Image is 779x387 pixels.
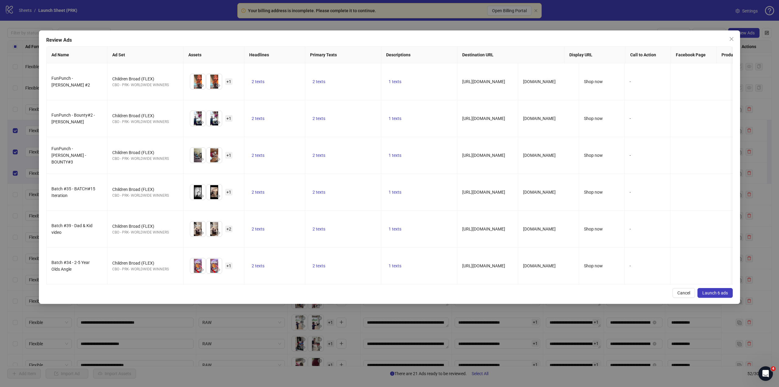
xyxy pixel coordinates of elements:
[112,156,178,162] div: CBO - PRK- WORLDWIDE WINNERS
[216,268,220,272] span: eye
[584,153,603,158] span: Shop now
[672,288,695,298] button: Cancel
[389,79,401,84] span: 1 texts
[200,157,204,161] span: eye
[462,153,505,158] span: [URL][DOMAIN_NAME]
[462,227,505,231] span: [URL][DOMAIN_NAME]
[51,260,90,272] span: Batch #34 - 2-5 Year Olds Angle
[310,115,328,122] button: 2 texts
[190,111,205,126] img: Asset 1
[190,148,205,163] img: Asset 1
[249,78,267,85] button: 2 texts
[386,152,404,159] button: 1 texts
[190,221,205,237] img: Asset 1
[198,229,205,237] button: Preview
[457,47,564,63] th: Destination URL
[252,227,264,231] span: 2 texts
[198,192,205,200] button: Preview
[305,47,381,63] th: Primary Texts
[630,189,665,195] div: -
[215,266,222,273] button: Preview
[216,120,220,125] span: eye
[200,268,204,272] span: eye
[216,83,220,88] span: eye
[727,34,736,44] button: Close
[198,156,205,163] button: Preview
[630,152,665,159] div: -
[523,153,556,158] span: [DOMAIN_NAME]
[112,266,178,272] div: CBO - PRK- WORLDWIDE WINNERS
[584,116,603,121] span: Shop now
[717,47,777,63] th: Product Set ID
[215,229,222,237] button: Preview
[51,76,90,87] span: FunPunch - [PERSON_NAME] #2
[225,189,232,195] span: + 1
[771,366,776,371] span: 4
[386,188,404,196] button: 1 texts
[249,115,267,122] button: 2 texts
[758,366,773,381] iframe: Intercom live chat
[225,262,232,269] span: + 1
[225,115,232,122] span: + 1
[225,78,232,85] span: + 1
[630,115,665,122] div: -
[190,74,205,89] img: Asset 1
[216,157,220,161] span: eye
[630,226,665,232] div: -
[386,225,404,233] button: 1 texts
[249,225,267,233] button: 2 texts
[252,79,264,84] span: 2 texts
[523,116,556,121] span: [DOMAIN_NAME]
[47,47,107,63] th: Ad Name
[207,148,222,163] img: Asset 2
[190,185,205,200] img: Asset 1
[112,76,178,82] div: Children Broad (FLEX)
[310,152,328,159] button: 2 texts
[313,79,325,84] span: 2 texts
[389,153,401,158] span: 1 texts
[112,119,178,125] div: CBO - PRK- WORLDWIDE WINNERS
[249,262,267,269] button: 2 texts
[564,47,625,63] th: Display URL
[313,116,325,121] span: 2 texts
[107,47,183,63] th: Ad Set
[523,263,556,268] span: [DOMAIN_NAME]
[584,227,603,231] span: Shop now
[702,290,728,295] span: Launch 6 ads
[225,226,232,232] span: + 2
[523,190,556,195] span: [DOMAIN_NAME]
[386,115,404,122] button: 1 texts
[215,119,222,126] button: Preview
[183,47,244,63] th: Assets
[200,83,204,88] span: eye
[249,188,267,196] button: 2 texts
[389,190,401,195] span: 1 texts
[252,153,264,158] span: 2 texts
[51,113,95,124] span: FunPunch - Bounty#2 - [PERSON_NAME]
[216,231,220,235] span: eye
[198,119,205,126] button: Preview
[112,223,178,230] div: Children Broad (FLEX)
[215,156,222,163] button: Preview
[310,262,328,269] button: 2 texts
[112,260,178,266] div: Children Broad (FLEX)
[112,149,178,156] div: Children Broad (FLEX)
[215,82,222,89] button: Preview
[462,116,505,121] span: [URL][DOMAIN_NAME]
[112,186,178,193] div: Children Broad (FLEX)
[207,111,222,126] img: Asset 2
[207,221,222,237] img: Asset 2
[207,74,222,89] img: Asset 2
[51,223,93,235] span: Batch #39 - Dad & Kid video
[313,153,325,158] span: 2 texts
[112,230,178,235] div: CBO - PRK- WORLDWIDE WINNERS
[462,79,505,84] span: [URL][DOMAIN_NAME]
[207,258,222,273] img: Asset 2
[630,78,665,85] div: -
[310,188,328,196] button: 2 texts
[200,194,204,198] span: eye
[225,152,232,159] span: + 1
[630,262,665,269] div: -
[244,47,305,63] th: Headlines
[381,47,457,63] th: Descriptions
